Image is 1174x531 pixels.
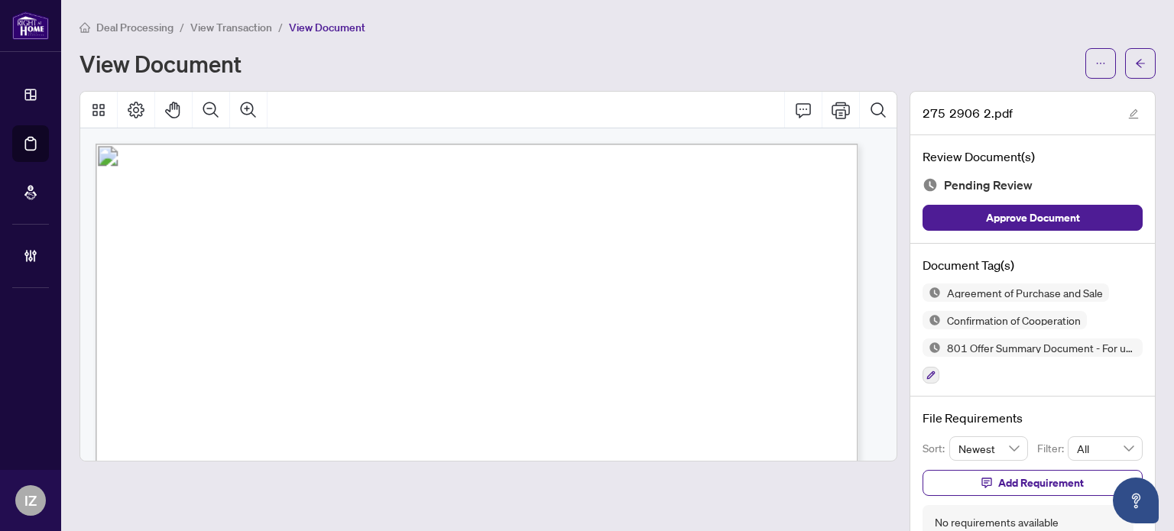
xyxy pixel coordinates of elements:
[12,11,49,40] img: logo
[190,21,272,34] span: View Transaction
[1135,58,1146,69] span: arrow-left
[79,22,90,33] span: home
[944,175,1033,196] span: Pending Review
[923,470,1143,496] button: Add Requirement
[289,21,365,34] span: View Document
[1128,108,1139,119] span: edit
[923,311,941,329] img: Status Icon
[941,287,1109,298] span: Agreement of Purchase and Sale
[180,18,184,36] li: /
[923,283,941,302] img: Status Icon
[923,409,1143,427] h4: File Requirements
[998,471,1084,495] span: Add Requirement
[278,18,283,36] li: /
[1095,58,1106,69] span: ellipsis
[24,490,37,511] span: IZ
[935,514,1059,531] div: No requirements available
[923,256,1143,274] h4: Document Tag(s)
[923,338,941,357] img: Status Icon
[96,21,174,34] span: Deal Processing
[1037,440,1068,457] p: Filter:
[958,437,1020,460] span: Newest
[1113,478,1159,523] button: Open asap
[79,51,242,76] h1: View Document
[941,342,1143,353] span: 801 Offer Summary Document - For use with Agreement of Purchase and Sale
[923,440,949,457] p: Sort:
[923,177,938,193] img: Document Status
[923,147,1143,166] h4: Review Document(s)
[1077,437,1133,460] span: All
[923,104,1013,122] span: 275 2906 2.pdf
[986,206,1080,230] span: Approve Document
[941,315,1087,325] span: Confirmation of Cooperation
[923,205,1143,231] button: Approve Document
